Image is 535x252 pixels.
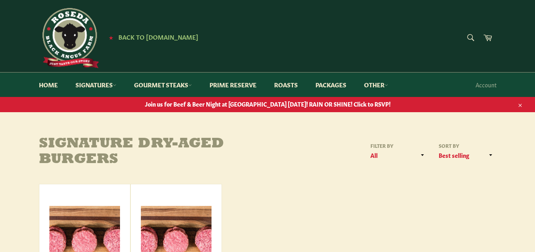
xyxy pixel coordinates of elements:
[436,142,496,149] label: Sort by
[266,73,306,97] a: Roasts
[201,73,264,97] a: Prime Reserve
[126,73,200,97] a: Gourmet Steaks
[39,8,99,68] img: Roseda Beef
[39,136,268,168] h1: Signature Dry-Aged Burgers
[105,34,198,40] a: ★ Back to [DOMAIN_NAME]
[307,73,354,97] a: Packages
[356,73,396,97] a: Other
[472,73,500,97] a: Account
[31,73,66,97] a: Home
[109,34,113,40] span: ★
[118,32,198,41] span: Back to [DOMAIN_NAME]
[67,73,124,97] a: Signatures
[368,142,428,149] label: Filter by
